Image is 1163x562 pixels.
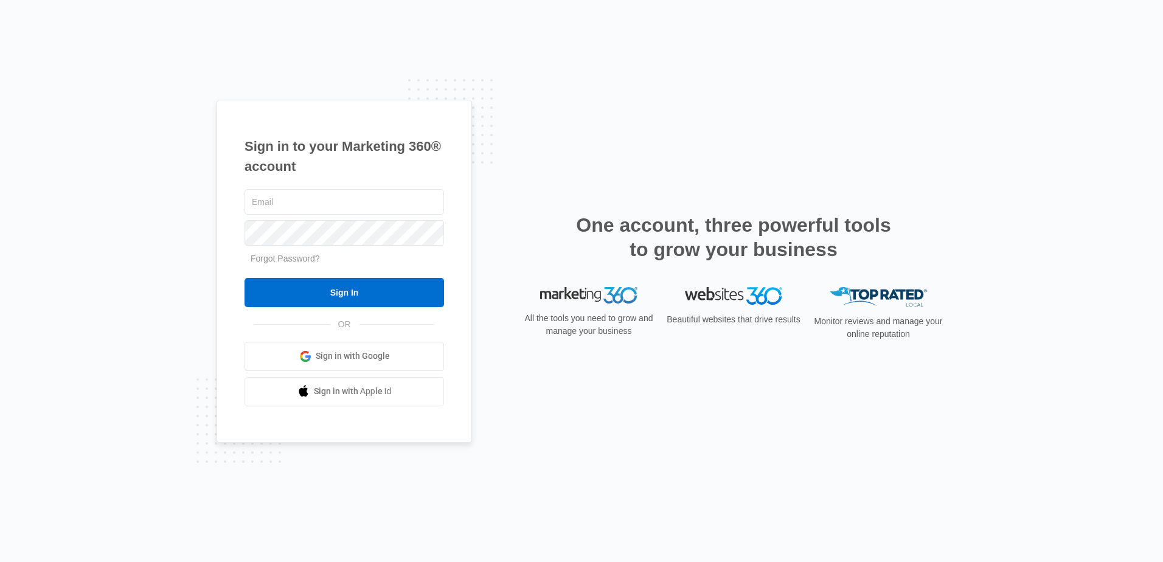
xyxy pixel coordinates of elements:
[665,313,802,326] p: Beautiful websites that drive results
[330,318,359,331] span: OR
[251,254,320,263] a: Forgot Password?
[540,287,637,304] img: Marketing 360
[245,278,444,307] input: Sign In
[245,377,444,406] a: Sign in with Apple Id
[316,350,390,363] span: Sign in with Google
[245,189,444,215] input: Email
[685,287,782,305] img: Websites 360
[521,312,657,338] p: All the tools you need to grow and manage your business
[810,315,946,341] p: Monitor reviews and manage your online reputation
[572,213,895,262] h2: One account, three powerful tools to grow your business
[830,287,927,307] img: Top Rated Local
[245,136,444,176] h1: Sign in to your Marketing 360® account
[314,385,392,398] span: Sign in with Apple Id
[245,342,444,371] a: Sign in with Google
